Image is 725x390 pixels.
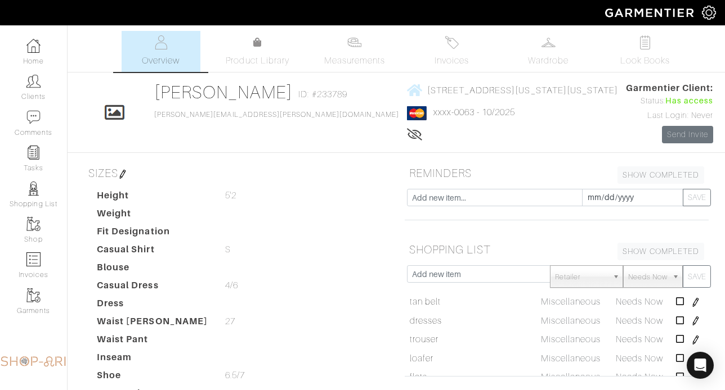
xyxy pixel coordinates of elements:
[410,370,427,384] a: flats
[88,333,217,351] dt: Waist Pant
[599,3,702,22] img: garmentier-logo-header-white-b43fb05a5012e4ada735d5af1a66efaba907eab6374d6393d1fbf88cb4ef424d.png
[88,225,217,243] dt: Fit Designation
[122,31,200,72] a: Overview
[541,353,601,364] span: Miscellaneous
[118,170,127,179] img: pen-cf24a1663064a2ec1b9c1bd2387e9de7a2fa800b781884d57f21acf72779bad2.png
[555,266,608,288] span: Retailer
[26,110,41,124] img: comment-icon-a0a6a9ef722e966f86d9cbdc48e553b5cf19dbc54f86b18d962a5391bc8f6eb6.png
[691,298,700,307] img: pen-cf24a1663064a2ec1b9c1bd2387e9de7a2fa800b781884d57f21acf72779bad2.png
[324,54,386,67] span: Measurements
[88,297,217,315] dt: Dress
[407,83,619,97] a: [STREET_ADDRESS][US_STATE][US_STATE]
[407,265,551,283] input: Add new item
[142,54,180,67] span: Overview
[626,110,714,122] div: Last Login: Never
[638,35,652,49] img: todo-9ac3debb85659649dc8f770b8b6100bb5dab4b48dedcbae339e5042a72dfd3cc.svg
[405,162,709,184] h5: REMINDERS
[528,54,569,67] span: Wardrobe
[412,31,491,72] a: Invoices
[218,36,297,67] a: Product Library
[626,81,714,95] span: Garmentier Client:
[225,315,235,328] span: 27
[541,334,601,344] span: Miscellaneous
[226,54,289,67] span: Product Library
[26,146,41,160] img: reminder-icon-8004d30b9f0a5d33ae49ab947aed9ed385cf756f9e5892f1edd6e32f2345188e.png
[225,243,231,256] span: S
[435,54,469,67] span: Invoices
[665,95,714,107] span: Has access
[691,316,700,325] img: pen-cf24a1663064a2ec1b9c1bd2387e9de7a2fa800b781884d57f21acf72779bad2.png
[427,85,619,95] span: [STREET_ADDRESS][US_STATE][US_STATE]
[606,31,684,72] a: Look Books
[298,88,347,101] span: ID: #233789
[433,107,516,117] a: xxxx-0063 - 10/2025
[26,74,41,88] img: clients-icon-6bae9207a08558b7cb47a8932f037763ab4055f8c8b6bfacd5dc20c3e0201464.png
[541,35,556,49] img: wardrobe-487a4870c1b7c33e795ec22d11cfc2ed9d08956e64fb3008fe2437562e282088.svg
[617,166,704,184] a: SHOW COMPLETED
[410,333,438,346] a: trouser
[541,297,601,307] span: Miscellaneous
[445,35,459,49] img: orders-27d20c2124de7fd6de4e0e44c1d41de31381a507db9b33961299e4e07d508b8c.svg
[88,351,217,369] dt: Inseam
[626,95,714,107] div: Status:
[88,189,217,207] dt: Height
[616,316,663,326] span: Needs Now
[541,316,601,326] span: Miscellaneous
[225,279,238,292] span: 4/6
[88,243,217,261] dt: Casual Shirt
[410,352,433,365] a: loafer
[225,369,245,382] span: 6.5/7
[541,372,601,382] span: Miscellaneous
[616,334,663,344] span: Needs Now
[617,243,704,260] a: SHOW COMPLETED
[84,162,388,184] h5: SIZES
[26,252,41,266] img: orders-icon-0abe47150d42831381b5fb84f609e132dff9fe21cb692f30cb5eec754e2cba89.png
[616,353,663,364] span: Needs Now
[702,6,716,20] img: gear-icon-white-bd11855cb880d31180b6d7d6211b90ccbf57a29d726f0c71d8c61bd08dd39cc2.png
[88,207,217,225] dt: Weight
[628,266,668,288] span: Needs Now
[662,126,714,143] a: Send Invite
[687,352,714,379] div: Open Intercom Messenger
[154,82,293,102] a: [PERSON_NAME]
[88,315,217,333] dt: Waist [PERSON_NAME]
[509,31,588,72] a: Wardrobe
[410,314,442,328] a: dresses
[683,189,711,206] button: SAVE
[410,295,441,309] a: tan belt
[26,182,41,196] img: stylists-icon-eb353228a002819b7ec25b43dbf5f0378dd9e0616d9560372ff212230b889e62.png
[347,35,361,49] img: measurements-466bbee1fd09ba9460f595b01e5d73f9e2bff037440d3c8f018324cb6cdf7a4a.svg
[691,335,700,344] img: pen-cf24a1663064a2ec1b9c1bd2387e9de7a2fa800b781884d57f21acf72779bad2.png
[616,372,663,382] span: Needs Now
[88,261,217,279] dt: Blouse
[620,54,670,67] span: Look Books
[616,297,663,307] span: Needs Now
[154,35,168,49] img: basicinfo-40fd8af6dae0f16599ec9e87c0ef1c0a1fdea2edbe929e3d69a839185d80c458.svg
[26,39,41,53] img: dashboard-icon-dbcd8f5a0b271acd01030246c82b418ddd0df26cd7fceb0bd07c9910d44c42f6.png
[26,217,41,231] img: garments-icon-b7da505a4dc4fd61783c78ac3ca0ef83fa9d6f193b1c9dc38574b1d14d53ca28.png
[225,189,236,202] span: 5'2
[315,31,395,72] a: Measurements
[26,288,41,302] img: garments-icon-b7da505a4dc4fd61783c78ac3ca0ef83fa9d6f193b1c9dc38574b1d14d53ca28.png
[88,279,217,297] dt: Casual Dress
[407,189,583,206] input: Add new item...
[88,369,217,387] dt: Shoe
[683,265,711,288] button: SAVE
[405,238,709,261] h5: SHOPPING LIST
[407,106,427,120] img: mastercard-2c98a0d54659f76b027c6839bea21931c3e23d06ea5b2b5660056f2e14d2f154.png
[154,111,400,119] a: [PERSON_NAME][EMAIL_ADDRESS][PERSON_NAME][DOMAIN_NAME]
